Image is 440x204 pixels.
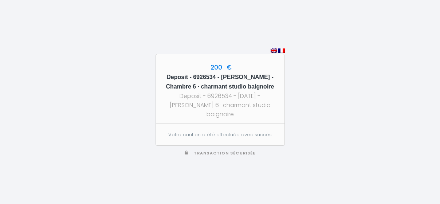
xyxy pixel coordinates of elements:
img: fr.png [278,48,285,53]
h5: Deposit - 6926534 - [PERSON_NAME] - Chambre 6 · charmant studio baignoire [162,72,278,91]
span: 200 € [209,63,232,72]
span: Transaction sécurisée [194,150,255,156]
img: en.png [271,48,277,53]
div: Deposit - 6926534 - [DATE] - [PERSON_NAME] 6 · charmant studio baignoire [162,91,278,119]
p: Votre caution a été effectuée avec succès [164,131,276,138]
